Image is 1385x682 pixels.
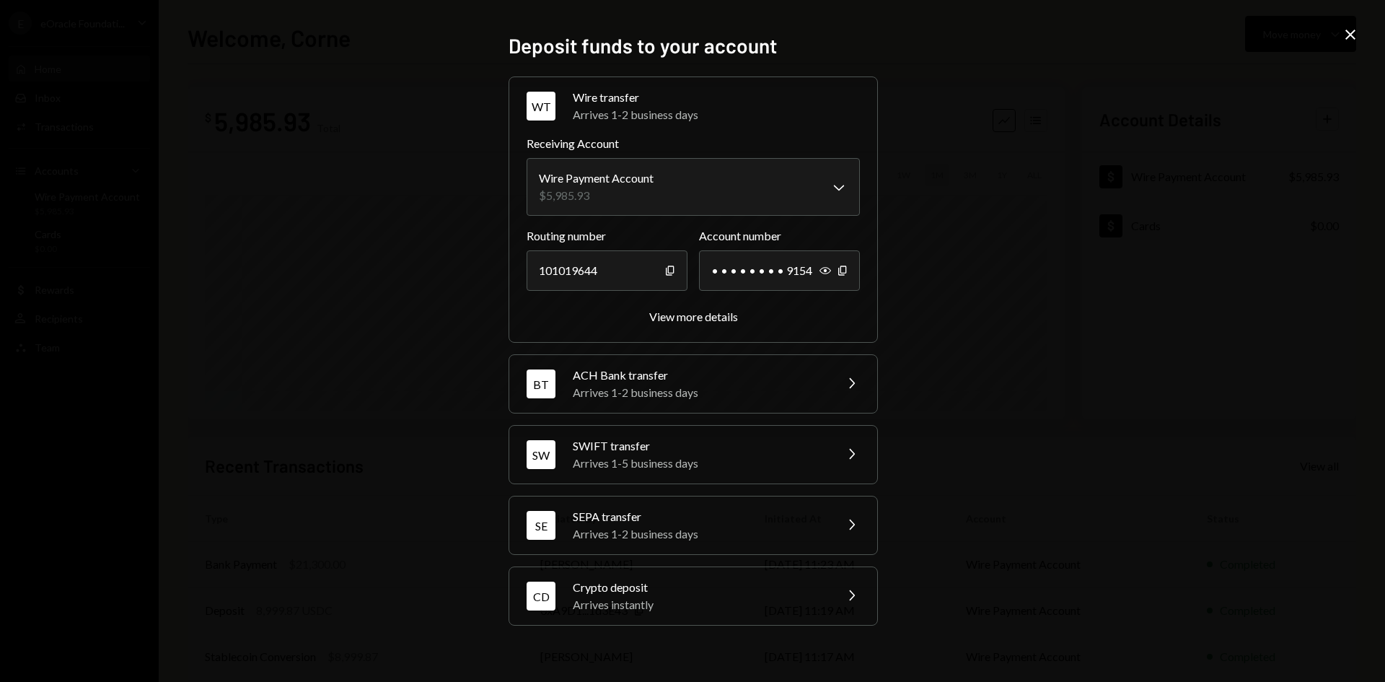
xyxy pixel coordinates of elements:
[527,135,860,152] label: Receiving Account
[573,437,825,455] div: SWIFT transfer
[573,89,860,106] div: Wire transfer
[573,579,825,596] div: Crypto deposit
[527,370,555,398] div: BT
[573,508,825,525] div: SEPA transfer
[509,567,877,625] button: CDCrypto depositArrives instantly
[527,440,555,469] div: SW
[509,426,877,484] button: SWSWIFT transferArrives 1-5 business days
[573,384,825,401] div: Arrives 1-2 business days
[509,32,876,60] h2: Deposit funds to your account
[649,310,738,323] div: View more details
[649,310,738,325] button: View more details
[527,511,555,540] div: SE
[509,355,877,413] button: BTACH Bank transferArrives 1-2 business days
[573,367,825,384] div: ACH Bank transfer
[573,596,825,613] div: Arrives instantly
[527,158,860,216] button: Receiving Account
[527,582,555,611] div: CD
[573,455,825,472] div: Arrives 1-5 business days
[509,77,877,135] button: WTWire transferArrives 1-2 business days
[573,525,825,543] div: Arrives 1-2 business days
[527,250,687,291] div: 101019644
[573,106,860,123] div: Arrives 1-2 business days
[509,497,877,554] button: SESEPA transferArrives 1-2 business days
[527,92,555,121] div: WT
[527,135,860,325] div: WTWire transferArrives 1-2 business days
[699,227,860,245] label: Account number
[527,227,687,245] label: Routing number
[699,250,860,291] div: • • • • • • • • 9154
